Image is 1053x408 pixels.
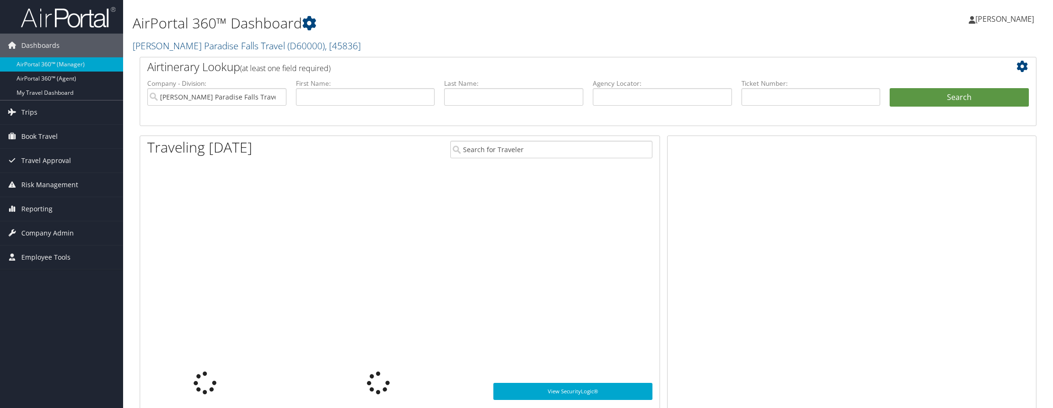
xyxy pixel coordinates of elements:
span: Travel Approval [21,149,71,172]
h2: Airtinerary Lookup [147,59,954,75]
span: Company Admin [21,221,74,245]
button: Search [890,88,1029,107]
span: ( D60000 ) [287,39,325,52]
a: [PERSON_NAME] Paradise Falls Travel [133,39,361,52]
span: Employee Tools [21,245,71,269]
label: Agency Locator: [593,79,732,88]
span: Dashboards [21,34,60,57]
span: Book Travel [21,125,58,148]
span: [PERSON_NAME] [975,14,1034,24]
label: Ticket Number: [741,79,881,88]
a: [PERSON_NAME] [969,5,1044,33]
input: Search for Traveler [450,141,652,158]
span: Reporting [21,197,53,221]
span: Trips [21,100,37,124]
label: Last Name: [444,79,583,88]
label: First Name: [296,79,435,88]
a: View SecurityLogic® [493,383,652,400]
span: (at least one field required) [240,63,330,73]
span: Risk Management [21,173,78,197]
h1: Traveling [DATE] [147,137,252,157]
h1: AirPortal 360™ Dashboard [133,13,740,33]
span: , [ 45836 ] [325,39,361,52]
img: airportal-logo.png [21,6,116,28]
label: Company - Division: [147,79,286,88]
